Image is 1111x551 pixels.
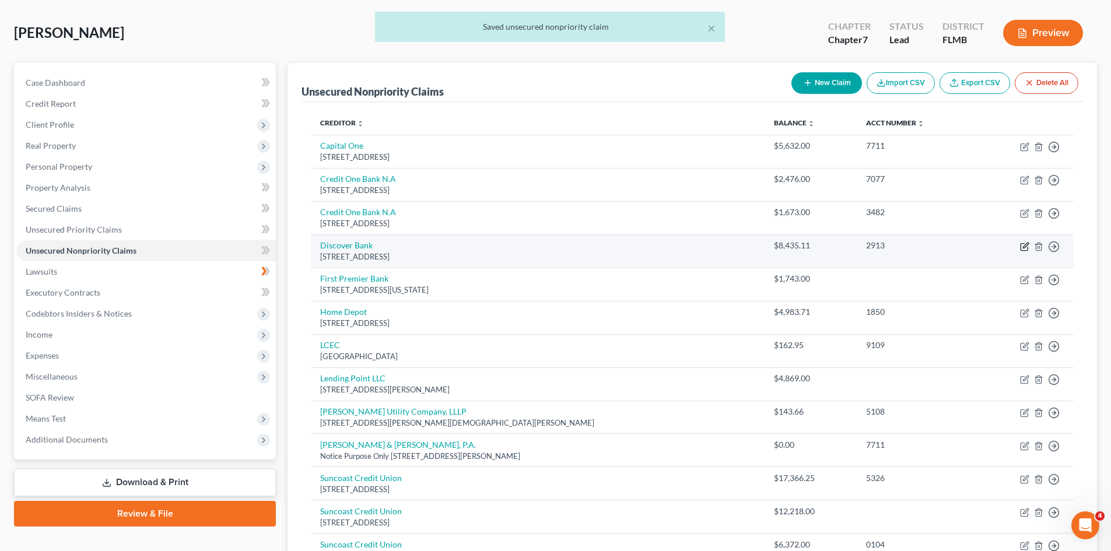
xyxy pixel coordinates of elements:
a: Lawsuits [16,261,276,282]
div: $17,366.25 [774,472,847,484]
div: 7711 [866,140,967,152]
span: Miscellaneous [26,371,78,381]
a: Review & File [14,501,276,527]
a: Download & Print [14,469,276,496]
a: Executory Contracts [16,282,276,303]
div: [STREET_ADDRESS][PERSON_NAME][DEMOGRAPHIC_DATA][PERSON_NAME] [320,417,755,429]
div: $143.66 [774,406,847,417]
a: Lending Point LLC [320,373,385,383]
i: unfold_more [917,120,924,127]
a: Credit One Bank N.A [320,207,396,217]
a: Credit Report [16,93,276,114]
div: 9109 [866,339,967,351]
div: Saved unsecured nonpriority claim [384,21,716,33]
a: Creditor unfold_more [320,118,364,127]
div: 7077 [866,173,967,185]
i: unfold_more [808,120,815,127]
div: $5,632.00 [774,140,847,152]
iframe: Intercom live chat [1071,511,1099,539]
a: [PERSON_NAME] & [PERSON_NAME], P.A. [320,440,476,450]
a: Case Dashboard [16,72,276,93]
div: [STREET_ADDRESS] [320,218,755,229]
div: $2,476.00 [774,173,847,185]
div: $162.95 [774,339,847,351]
a: Unsecured Priority Claims [16,219,276,240]
div: 0104 [866,539,967,550]
a: LCEC [320,340,340,350]
button: × [707,21,716,35]
div: [STREET_ADDRESS] [320,484,755,495]
div: $8,435.11 [774,240,847,251]
a: Balance unfold_more [774,118,815,127]
div: $1,743.00 [774,273,847,285]
div: $12,218.00 [774,506,847,517]
span: Credit Report [26,99,76,108]
div: Unsecured Nonpriority Claims [302,85,444,99]
div: $6,372.00 [774,539,847,550]
a: Suncoast Credit Union [320,506,402,516]
span: Executory Contracts [26,287,100,297]
i: unfold_more [357,120,364,127]
button: Delete All [1015,72,1078,94]
div: [STREET_ADDRESS][PERSON_NAME] [320,384,755,395]
a: Unsecured Nonpriority Claims [16,240,276,261]
span: Means Test [26,413,66,423]
div: [STREET_ADDRESS][US_STATE] [320,285,755,296]
div: $4,983.71 [774,306,847,318]
span: Income [26,329,52,339]
span: Expenses [26,350,59,360]
span: Codebtors Insiders & Notices [26,308,132,318]
span: Unsecured Priority Claims [26,224,122,234]
span: Property Analysis [26,183,90,192]
span: SOFA Review [26,392,74,402]
a: Home Depot [320,307,367,317]
span: Client Profile [26,120,74,129]
a: [PERSON_NAME] Utility Company, LLLP [320,406,467,416]
div: $4,869.00 [774,373,847,384]
a: Acct Number unfold_more [866,118,924,127]
div: [STREET_ADDRESS] [320,185,755,196]
div: [STREET_ADDRESS] [320,517,755,528]
span: 4 [1095,511,1105,521]
div: 5108 [866,406,967,417]
a: Export CSV [940,72,1010,94]
div: $1,673.00 [774,206,847,218]
div: 1850 [866,306,967,318]
div: [STREET_ADDRESS] [320,251,755,262]
div: Notice Purpose Only [STREET_ADDRESS][PERSON_NAME] [320,451,755,462]
a: Secured Claims [16,198,276,219]
div: 3482 [866,206,967,218]
span: Lawsuits [26,266,57,276]
div: 7711 [866,439,967,451]
a: Suncoast Credit Union [320,539,402,549]
a: Suncoast Credit Union [320,473,402,483]
a: Capital One [320,141,363,150]
span: Real Property [26,141,76,150]
span: Secured Claims [26,203,82,213]
div: $0.00 [774,439,847,451]
a: Property Analysis [16,177,276,198]
a: Discover Bank [320,240,373,250]
span: Case Dashboard [26,78,85,87]
span: Personal Property [26,162,92,171]
div: 2913 [866,240,967,251]
div: [GEOGRAPHIC_DATA] [320,351,755,362]
button: Import CSV [867,72,935,94]
div: [STREET_ADDRESS] [320,318,755,329]
div: [STREET_ADDRESS] [320,152,755,163]
button: New Claim [791,72,862,94]
span: Additional Documents [26,434,108,444]
a: SOFA Review [16,387,276,408]
a: Credit One Bank N.A [320,174,396,184]
span: Unsecured Nonpriority Claims [26,245,136,255]
a: First Premier Bank [320,273,388,283]
div: 5326 [866,472,967,484]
